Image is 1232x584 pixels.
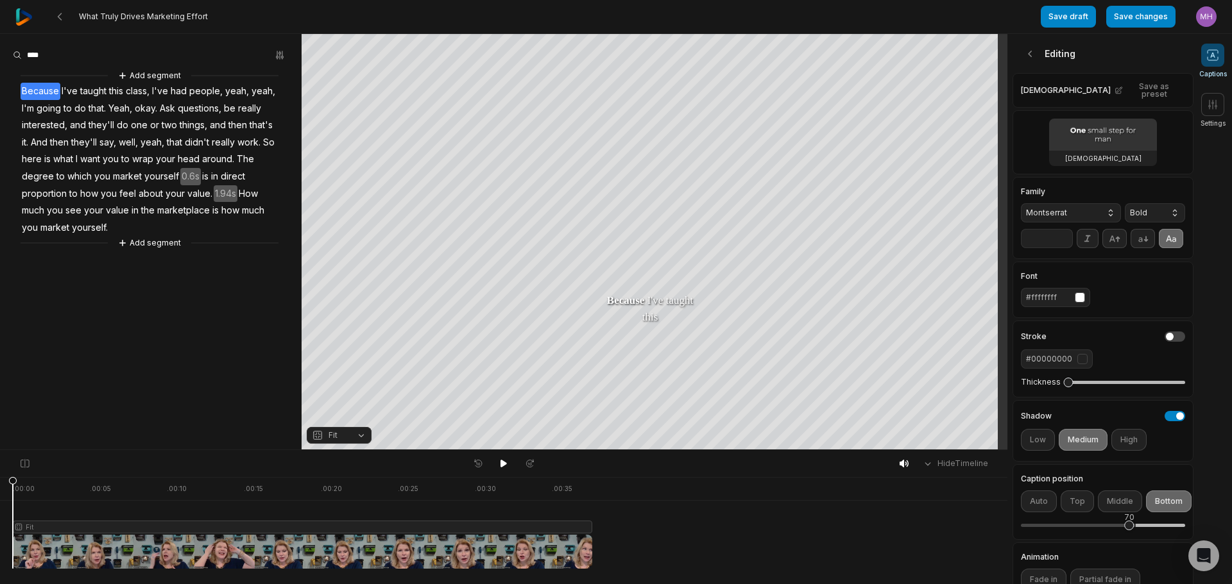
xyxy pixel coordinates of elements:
[55,168,66,185] span: to
[1021,272,1090,280] label: Font
[1130,207,1159,219] span: Bold
[1098,490,1142,512] button: Middle
[112,168,143,185] span: market
[116,69,184,83] button: Add segment
[188,83,224,100] span: people,
[1013,73,1193,108] div: [DEMOGRAPHIC_DATA]
[169,83,188,100] span: had
[120,151,131,168] span: to
[1199,44,1227,79] button: Captions
[21,202,46,219] span: much
[176,100,223,117] span: questions,
[201,168,210,185] span: is
[1021,203,1121,222] button: Montserrat
[140,202,156,219] span: the
[93,168,112,185] span: you
[180,168,201,185] span: 0.6s
[105,202,130,219] span: value
[220,202,241,219] span: how
[262,134,276,151] span: So
[214,185,237,203] span: 1.94s
[124,83,151,100] span: class,
[66,168,93,185] span: which
[210,134,236,151] span: really
[1041,6,1096,28] button: Save draft
[1021,475,1185,483] label: Caption position
[219,168,246,185] span: direct
[116,117,130,134] span: do
[235,151,255,168] span: The
[131,151,155,168] span: wrap
[1146,490,1192,512] button: Bottom
[1026,353,1072,365] div: #00000000
[1021,553,1185,561] label: Animation
[52,151,74,168] span: what
[83,202,105,219] span: your
[224,83,250,100] span: yeah,
[107,100,133,117] span: Yeah,
[223,100,237,117] span: be
[241,202,266,219] span: much
[73,100,87,117] span: do
[166,134,184,151] span: that
[116,236,184,250] button: Add segment
[211,202,220,219] span: is
[15,8,33,26] img: reap
[1106,6,1176,28] button: Save changes
[133,100,158,117] span: okay.
[1188,540,1219,571] div: Open Intercom Messenger
[108,83,124,100] span: this
[918,454,992,473] button: HideTimeline
[39,219,71,237] span: market
[101,151,120,168] span: you
[186,185,214,203] span: value.
[209,117,227,134] span: and
[149,117,160,134] span: or
[1021,188,1121,196] label: Family
[151,83,169,100] span: I've
[70,134,98,151] span: they'll
[117,134,139,151] span: well,
[130,202,140,219] span: in
[69,117,87,134] span: and
[210,168,219,185] span: in
[60,83,79,100] span: I've
[1111,79,1185,102] button: Save as preset
[248,117,274,134] span: that's
[130,117,149,134] span: one
[158,100,176,117] span: Ask
[1021,349,1093,369] button: #00000000
[21,168,55,185] span: degree
[164,185,186,203] span: your
[139,134,166,151] span: yeah,
[49,134,70,151] span: then
[1021,377,1061,387] label: Thickness
[156,202,211,219] span: marketplace
[1059,429,1108,451] button: Medium
[79,12,208,22] span: What Truly Drives Marketing Effort
[118,185,137,203] span: feel
[74,151,79,168] span: I
[236,134,262,151] span: work.
[79,83,108,100] span: taught
[1125,203,1185,222] button: Bold
[68,185,79,203] span: to
[21,185,68,203] span: proportion
[1065,153,1142,163] h3: [DEMOGRAPHIC_DATA]
[21,83,60,100] span: Because
[64,202,83,219] span: see
[1124,512,1134,523] div: 70
[30,134,49,151] span: And
[1021,412,1052,420] h4: Shadow
[1201,119,1226,128] span: Settings
[46,202,64,219] span: you
[71,219,109,237] span: yourself.
[329,430,338,441] span: Fit
[21,134,30,151] span: it.
[21,100,35,117] span: I'm
[1061,490,1094,512] button: Top
[178,117,209,134] span: things,
[237,185,259,203] span: How
[62,100,73,117] span: to
[35,100,62,117] span: going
